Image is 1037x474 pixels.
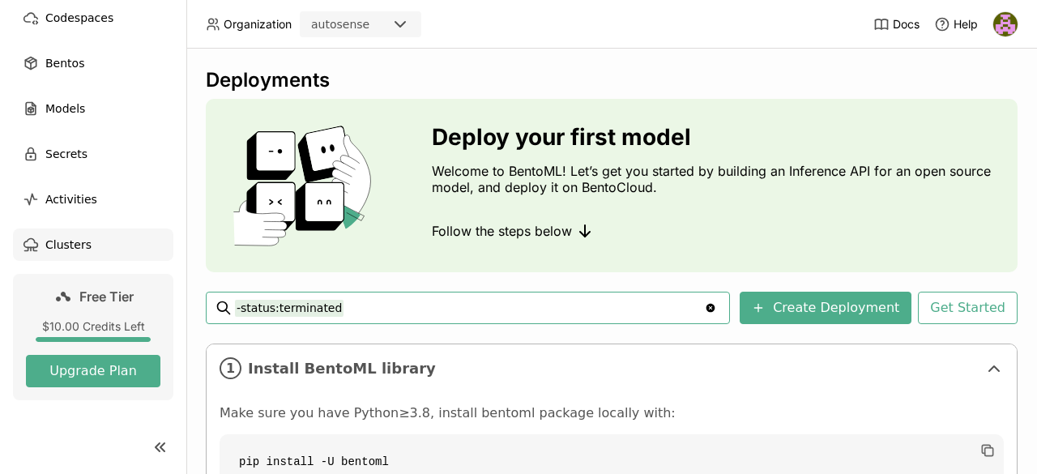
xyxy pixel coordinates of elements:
span: Follow the steps below [432,223,572,239]
span: Clusters [45,235,92,254]
a: Secrets [13,138,173,170]
p: Welcome to BentoML! Let’s get you started by building an Inference API for an open source model, ... [432,163,1005,195]
a: Codespaces [13,2,173,34]
i: 1 [220,357,241,379]
input: Selected autosense. [371,17,373,33]
a: Models [13,92,173,125]
span: Bentos [45,53,84,73]
div: 1Install BentoML library [207,344,1017,392]
div: autosense [311,16,369,32]
span: Help [954,17,978,32]
div: Help [934,16,978,32]
svg: Clear value [704,301,717,314]
a: Docs [873,16,920,32]
h3: Deploy your first model [432,124,1005,150]
div: Deployments [206,68,1018,92]
img: cover onboarding [219,125,393,246]
div: $10.00 Credits Left [26,319,160,334]
span: Install BentoML library [248,360,978,378]
button: Upgrade Plan [26,355,160,387]
a: Activities [13,183,173,216]
p: Make sure you have Python≥3.8, install bentoml package locally with: [220,405,1004,421]
span: Codespaces [45,8,113,28]
a: Clusters [13,228,173,261]
button: Create Deployment [740,292,911,324]
img: Nakul Kejriwal [993,12,1018,36]
span: Free Tier [79,288,134,305]
span: Docs [893,17,920,32]
span: Organization [224,17,292,32]
span: Activities [45,190,97,209]
a: Free Tier$10.00 Credits LeftUpgrade Plan [13,274,173,400]
button: Get Started [918,292,1018,324]
span: Secrets [45,144,87,164]
a: Bentos [13,47,173,79]
input: Search [235,295,704,321]
span: Models [45,99,85,118]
